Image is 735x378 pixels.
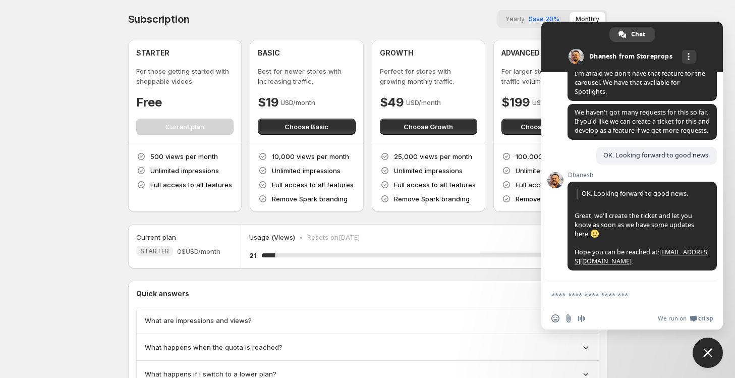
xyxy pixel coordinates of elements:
[380,119,478,135] button: Choose Growth
[551,291,691,300] textarea: Compose your message...
[568,172,717,179] span: Dhanesh
[258,119,356,135] button: Choose Basic
[136,48,169,58] h4: STARTER
[406,97,441,107] p: USD/month
[575,108,710,135] span: We haven't got many requests for this so far. If you'd like we can create a ticket for this and d...
[693,338,723,368] div: Close chat
[150,166,219,176] p: Unlimited impressions
[516,194,591,204] p: Remove Spark branding
[577,189,708,199] span: OK. Looking forward to good news.
[564,314,573,322] span: Send a file
[658,314,713,322] a: We run onCrisp
[532,97,567,107] p: USD/month
[658,314,687,322] span: We run on
[258,94,278,111] h4: $19
[501,119,599,135] button: Choose Advanced
[177,246,220,256] span: 0$ USD/month
[516,151,597,161] p: 100,000 views per month
[299,232,303,242] p: •
[578,314,586,322] span: Audio message
[609,27,655,42] div: Chat
[394,180,476,190] p: Full access to all features
[136,94,162,111] h4: Free
[307,232,360,242] p: Resets on [DATE]
[380,48,414,58] h4: GROWTH
[631,27,645,42] span: Chat
[145,342,282,352] span: What happens when the quota is reached?
[516,166,584,176] p: Unlimited impressions
[570,12,605,26] button: Monthly
[380,66,478,86] p: Perfect for stores with growing monthly traffic.
[272,166,341,176] p: Unlimited impressions
[521,122,580,132] span: Choose Advanced
[272,180,354,190] p: Full access to all features
[285,122,328,132] span: Choose Basic
[258,48,280,58] h4: BASIC
[575,248,707,265] a: [EMAIL_ADDRESS][DOMAIN_NAME]
[501,94,530,111] h4: $199
[280,97,315,107] p: USD/month
[249,250,257,260] h5: 21
[136,232,176,242] h5: Current plan
[603,151,710,159] span: OK. Looking forward to good news.
[258,66,356,86] p: Best for newer stores with increasing traffic.
[516,180,597,190] p: Full access to all features
[140,247,169,255] span: STARTER
[272,151,349,161] p: 10,000 views per month
[136,66,234,86] p: For those getting started with shoppable videos.
[551,314,559,322] span: Insert an emoji
[394,194,470,204] p: Remove Spark branding
[682,50,696,64] div: More channels
[136,289,599,299] p: Quick answers
[501,66,599,86] p: For larger stores with heavy traffic volume.
[150,180,232,190] p: Full access to all features
[404,122,453,132] span: Choose Growth
[249,232,295,242] p: Usage (Views)
[150,151,218,161] p: 500 views per month
[272,194,348,204] p: Remove Spark branding
[128,13,190,25] h4: Subscription
[499,12,566,26] button: YearlySave 20%
[394,166,463,176] p: Unlimited impressions
[380,94,404,111] h4: $49
[394,151,472,161] p: 25,000 views per month
[698,314,713,322] span: Crisp
[575,189,710,265] span: Great, we'll create the ticket and let you know as soon as we have some updates here. Hope you ca...
[501,48,540,58] h4: ADVANCED
[529,15,559,23] span: Save 20%
[505,15,525,23] span: Yearly
[145,315,252,326] span: What are impressions and views?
